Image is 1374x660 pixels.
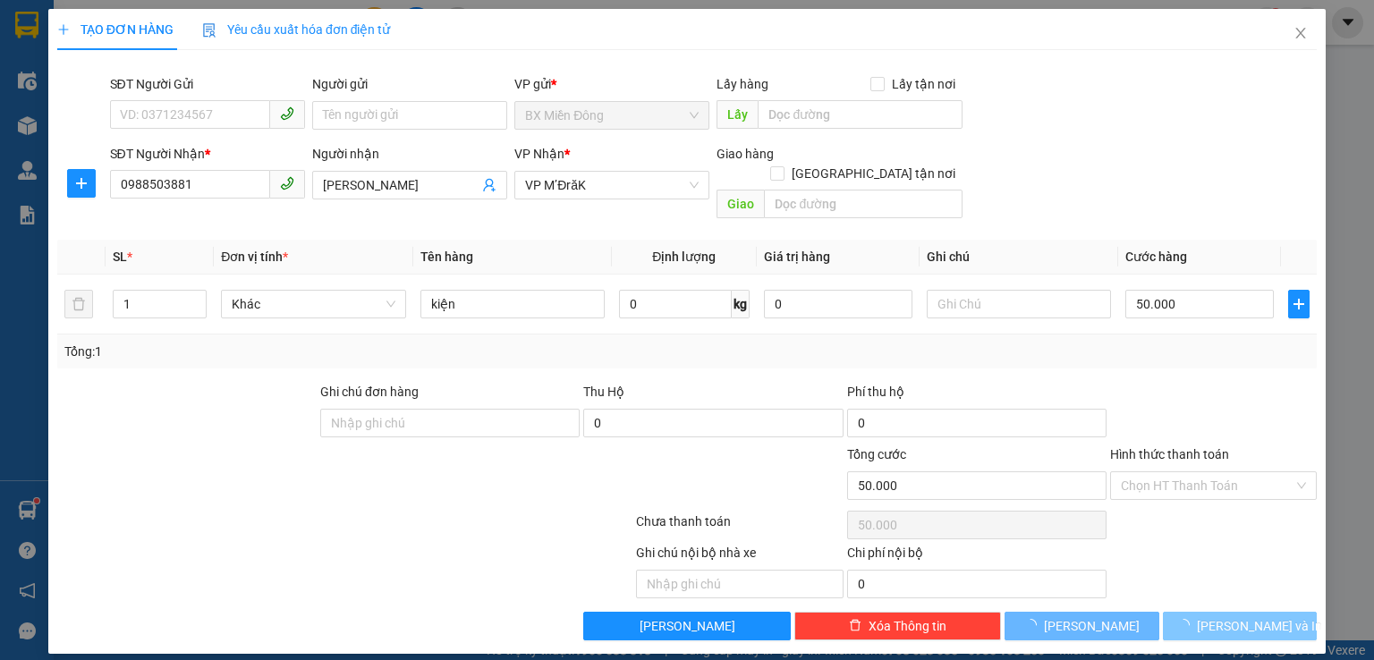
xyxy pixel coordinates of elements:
[1288,290,1310,318] button: plus
[764,250,830,264] span: Giá trị hàng
[1293,26,1308,40] span: close
[847,447,906,461] span: Tổng cước
[320,409,580,437] input: Ghi chú đơn hàng
[168,94,317,119] div: 50.000
[64,290,93,318] button: delete
[636,543,843,570] div: Ghi chú nội bộ nhà xe
[1024,619,1044,631] span: loading
[320,385,419,399] label: Ghi chú đơn hàng
[420,290,605,318] input: VD: Bàn, Ghế
[525,102,699,129] span: BX Miền Đông
[1197,616,1322,636] span: [PERSON_NAME] và In
[717,147,774,161] span: Giao hàng
[717,100,758,129] span: Lấy
[514,147,564,161] span: VP Nhận
[794,612,1001,640] button: deleteXóa Thông tin
[920,240,1118,275] th: Ghi chú
[110,74,305,94] div: SĐT Người Gửi
[583,385,624,399] span: Thu Hộ
[57,23,70,36] span: plus
[1163,612,1318,640] button: [PERSON_NAME] và In
[168,98,193,117] span: CC :
[869,616,946,636] span: Xóa Thông tin
[67,169,96,198] button: plus
[420,250,473,264] span: Tên hàng
[927,290,1111,318] input: Ghi Chú
[171,58,315,83] div: 0828685339
[525,172,699,199] span: VP M’ĐrăK
[640,616,735,636] span: [PERSON_NAME]
[221,250,288,264] span: Đơn vị tính
[202,23,216,38] img: icon
[171,15,315,37] div: VP M’ĐrăK
[171,37,315,58] div: luận lan
[171,17,214,36] span: Nhận:
[717,190,764,218] span: Giao
[15,15,158,58] div: BX Miền Đông
[652,250,716,264] span: Định lượng
[764,190,963,218] input: Dọc đường
[583,612,790,640] button: [PERSON_NAME]
[110,144,305,164] div: SĐT Người Nhận
[232,291,394,317] span: Khác
[1125,250,1187,264] span: Cước hàng
[280,176,294,190] span: phone
[1177,619,1197,631] span: loading
[717,77,768,91] span: Lấy hàng
[312,74,507,94] div: Người gửi
[849,619,861,633] span: delete
[202,22,391,37] span: Yêu cầu xuất hóa đơn điện tử
[1276,9,1326,59] button: Close
[15,130,315,152] div: Tên hàng: cục ( : 1 )
[847,543,1107,570] div: Chi phí nội bộ
[636,570,843,598] input: Nhập ghi chú
[634,512,844,543] div: Chưa thanh toán
[847,382,1107,409] div: Phí thu hộ
[64,342,531,361] div: Tổng: 1
[785,164,963,183] span: [GEOGRAPHIC_DATA] tận nơi
[1110,447,1229,461] label: Hình thức thanh toán
[764,290,912,318] input: 0
[15,17,43,36] span: Gửi:
[1289,297,1309,311] span: plus
[68,176,95,190] span: plus
[514,74,709,94] div: VP gửi
[57,22,174,37] span: TẠO ĐƠN HÀNG
[482,178,496,192] span: user-add
[1044,616,1140,636] span: [PERSON_NAME]
[280,106,294,121] span: phone
[312,144,507,164] div: Người nhận
[151,128,175,153] span: SL
[732,290,750,318] span: kg
[758,100,963,129] input: Dọc đường
[1005,612,1159,640] button: [PERSON_NAME]
[885,74,963,94] span: Lấy tận nơi
[113,250,127,264] span: SL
